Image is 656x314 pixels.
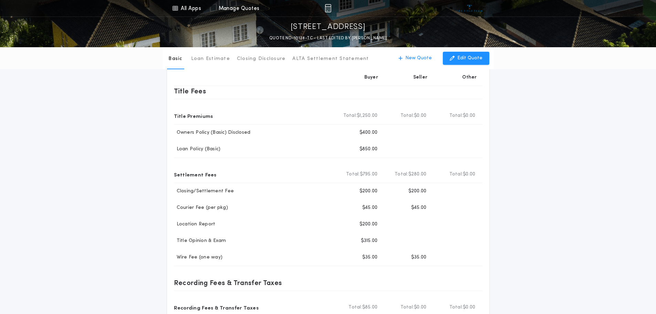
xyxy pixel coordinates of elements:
p: $200.00 [360,221,378,228]
p: $35.00 [362,254,378,261]
b: Total: [449,171,463,178]
b: Total: [348,304,362,311]
p: Basic [168,55,182,62]
p: $45.00 [411,204,427,211]
button: New Quote [392,52,439,65]
p: Loan Estimate [191,55,230,62]
span: $0.00 [463,304,475,311]
p: [STREET_ADDRESS] [291,22,366,33]
p: Other [462,74,477,81]
span: $0.00 [414,304,426,311]
img: img [325,4,331,12]
b: Total: [400,112,414,119]
b: Total: [395,171,408,178]
p: Buyer [364,74,378,81]
p: Loan Policy (Basic) [174,146,221,153]
b: Total: [346,171,360,178]
p: Closing Disclosure [237,55,286,62]
p: Recording Fees & Transfer Taxes [174,302,259,313]
p: $45.00 [362,204,378,211]
span: $0.00 [463,171,475,178]
b: Total: [343,112,357,119]
img: vs-icon [457,5,482,12]
p: Title Fees [174,85,206,97]
p: Closing/Settlement Fee [174,188,234,195]
p: $315.00 [361,237,378,244]
span: $280.00 [408,171,427,178]
b: Total: [449,112,463,119]
p: Title Premiums [174,110,213,121]
span: $0.00 [463,112,475,119]
p: $200.00 [408,188,427,195]
p: $200.00 [360,188,378,195]
p: $35.00 [411,254,427,261]
p: Edit Quote [457,55,482,62]
p: Courier Fee (per pkg) [174,204,228,211]
span: $795.00 [360,171,378,178]
p: Wire Fee (one way) [174,254,223,261]
p: QUOTE ND-10128-TC - LAST EDITED BY [PERSON_NAME] [269,35,387,42]
p: Recording Fees & Transfer Taxes [174,277,282,288]
p: Title Opinion & Exam [174,237,226,244]
p: $850.00 [360,146,378,153]
p: Location Report [174,221,216,228]
p: New Quote [405,55,432,62]
b: Total: [400,304,414,311]
button: Edit Quote [443,52,489,65]
p: Owners Policy (Basic) Disclosed [174,129,251,136]
span: $1,250.00 [357,112,377,119]
p: ALTA Settlement Statement [292,55,369,62]
p: $400.00 [360,129,378,136]
b: Total: [449,304,463,311]
span: $85.00 [362,304,378,311]
p: Seller [413,74,428,81]
span: $0.00 [414,112,426,119]
p: Settlement Fees [174,169,217,180]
